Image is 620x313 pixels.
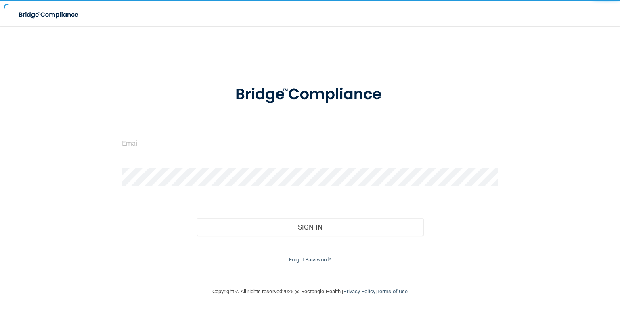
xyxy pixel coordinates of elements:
[12,6,86,23] img: bridge_compliance_login_screen.278c3ca4.svg
[343,288,375,294] a: Privacy Policy
[289,257,331,263] a: Forgot Password?
[377,288,408,294] a: Terms of Use
[163,279,457,305] div: Copyright © All rights reserved 2025 @ Rectangle Health | |
[122,134,498,152] input: Email
[197,218,423,236] button: Sign In
[219,74,401,115] img: bridge_compliance_login_screen.278c3ca4.svg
